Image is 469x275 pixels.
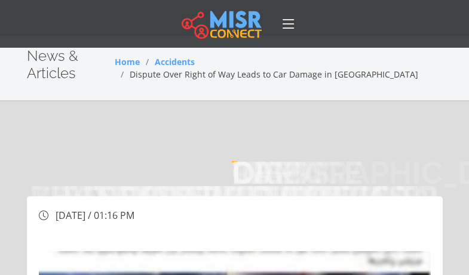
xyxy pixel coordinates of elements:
span: News & Articles [27,47,78,82]
a: Home [115,56,140,67]
img: main.misr_connect [182,9,262,39]
a: Accidents [155,56,195,67]
span: Dispute Over Right of Way Leads to Car Damage in [GEOGRAPHIC_DATA] [130,69,418,80]
span: [DATE] / 01:16 PM [56,209,134,222]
